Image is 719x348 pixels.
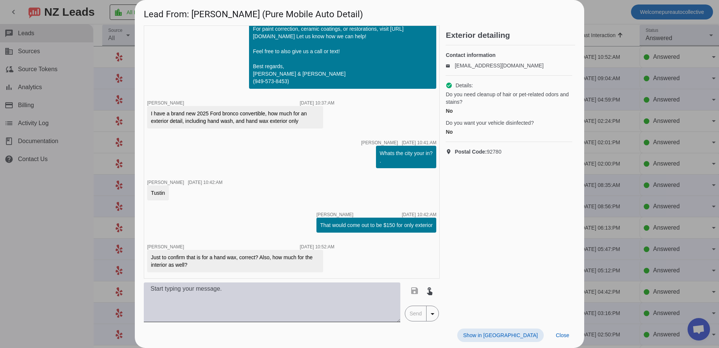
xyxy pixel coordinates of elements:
[556,332,569,338] span: Close
[455,149,487,155] strong: Postal Code:
[151,189,165,197] div: Tustin
[446,64,455,67] mat-icon: email
[457,329,544,342] button: Show in [GEOGRAPHIC_DATA]
[316,212,354,217] span: [PERSON_NAME]
[446,82,452,89] mat-icon: check_circle
[147,244,184,249] span: [PERSON_NAME]
[425,286,434,295] mat-icon: touch_app
[147,100,184,106] span: [PERSON_NAME]
[428,309,437,318] mat-icon: arrow_drop_down
[455,148,501,155] span: 92780
[455,82,473,89] span: Details:
[151,254,319,269] div: Just to confirm that is for a hand wax, correct? Also, how much for the interior as well?
[300,101,334,105] div: [DATE] 10:37:AM
[188,180,222,185] div: [DATE] 10:42:AM
[151,110,319,125] div: I have a brand new 2025 Ford bronco convertible, how much for an exterior detail, including hand ...
[380,149,433,164] div: Whats the city your in? .
[147,180,184,185] span: [PERSON_NAME]
[446,149,455,155] mat-icon: location_on
[550,329,575,342] button: Close
[446,91,572,106] span: Do you need cleanup of hair or pet-related odors and stains?
[455,63,543,69] a: [EMAIL_ADDRESS][DOMAIN_NAME]
[463,332,538,338] span: Show in [GEOGRAPHIC_DATA]
[446,31,575,39] h2: Exterior detailing
[446,51,572,59] h4: Contact information
[320,221,433,229] div: That would come out to be $150 for only exterior
[446,119,534,127] span: Do you want your vehicle disinfected?
[446,107,572,115] div: No
[402,212,436,217] div: [DATE] 10:42:AM
[300,245,334,249] div: [DATE] 10:52:AM
[402,140,436,145] div: [DATE] 10:41:AM
[446,128,572,136] div: No
[361,140,398,145] span: [PERSON_NAME]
